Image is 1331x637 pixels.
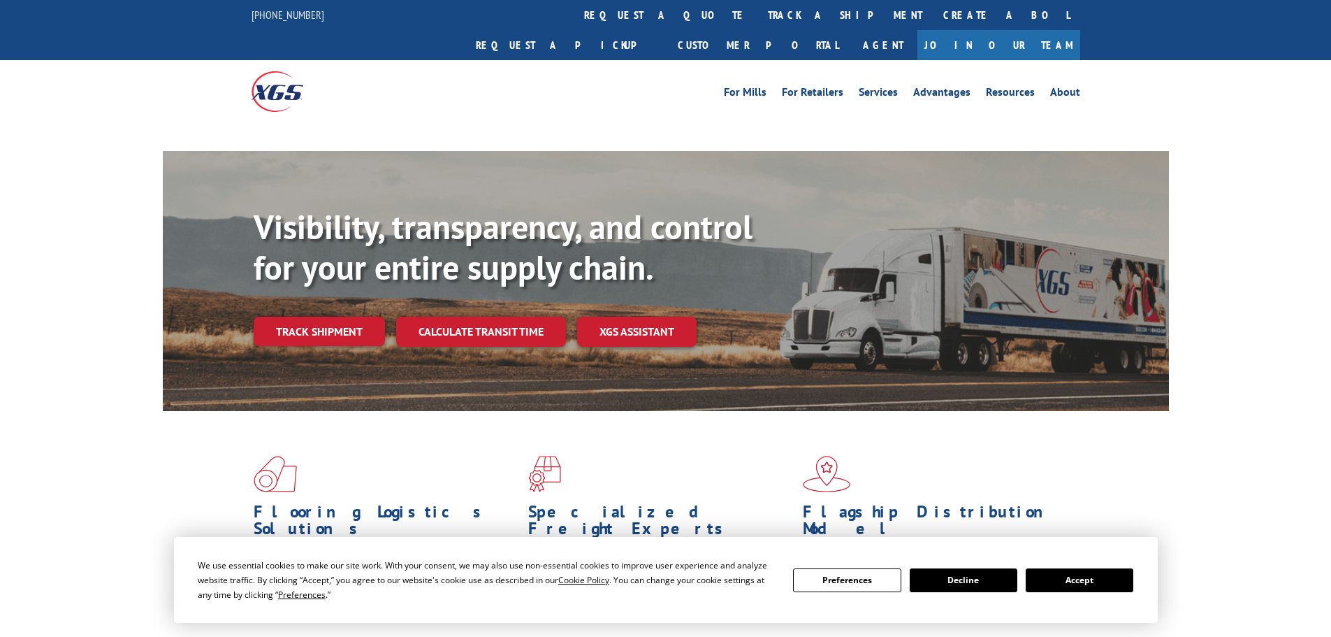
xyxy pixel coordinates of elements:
[254,317,385,346] a: Track shipment
[528,503,792,544] h1: Specialized Freight Experts
[803,456,851,492] img: xgs-icon-flagship-distribution-model-red
[803,503,1067,544] h1: Flagship Distribution Model
[396,317,566,347] a: Calculate transit time
[252,8,324,22] a: [PHONE_NUMBER]
[1050,87,1080,102] a: About
[198,558,776,602] div: We use essential cookies to make our site work. With your consent, we may also use non-essential ...
[667,30,849,60] a: Customer Portal
[724,87,766,102] a: For Mills
[254,503,518,544] h1: Flooring Logistics Solutions
[254,205,752,289] b: Visibility, transparency, and control for your entire supply chain.
[254,456,297,492] img: xgs-icon-total-supply-chain-intelligence-red
[1026,568,1133,592] button: Accept
[174,537,1158,623] div: Cookie Consent Prompt
[849,30,917,60] a: Agent
[278,589,326,601] span: Preferences
[859,87,898,102] a: Services
[793,568,901,592] button: Preferences
[577,317,697,347] a: XGS ASSISTANT
[913,87,970,102] a: Advantages
[910,568,1017,592] button: Decline
[528,456,561,492] img: xgs-icon-focused-on-flooring-red
[465,30,667,60] a: Request a pickup
[986,87,1035,102] a: Resources
[558,574,609,586] span: Cookie Policy
[917,30,1080,60] a: Join Our Team
[782,87,843,102] a: For Retailers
